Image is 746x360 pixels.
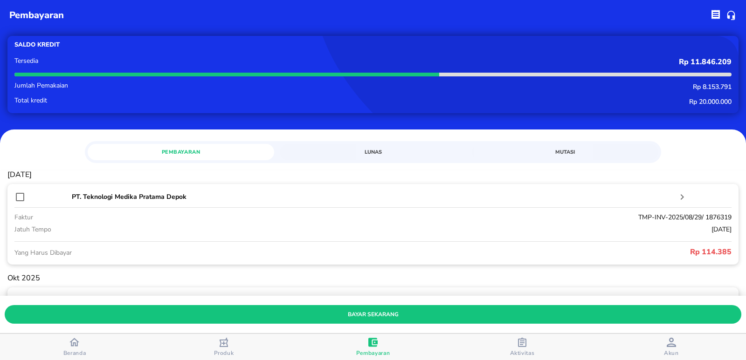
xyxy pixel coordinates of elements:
[88,144,274,160] a: Pembayaran
[93,148,269,156] span: Pembayaran
[313,97,732,106] p: Rp 20.000.000
[356,349,390,357] span: Pembayaran
[472,144,658,160] a: Mutasi
[285,148,461,156] span: Lunas
[373,246,732,258] p: Rp 114.385
[298,334,448,360] button: Pembayaran
[214,349,234,357] span: Produk
[477,148,653,156] span: Mutasi
[9,8,64,22] p: pembayaran
[14,97,313,104] p: Total kredit
[14,58,313,64] p: Tersedia
[14,212,313,222] p: faktur
[149,334,298,360] button: Produk
[14,248,373,258] p: Yang Harus Dibayar
[7,274,739,283] p: Okt 2025
[313,82,732,91] p: Rp 8.153.791
[280,144,466,160] a: Lunas
[448,334,597,360] button: Aktivitas
[313,212,732,222] p: TMP-INV-2025/08/29/ 1876319
[63,349,86,357] span: Beranda
[5,305,741,324] button: bayar sekarang
[664,349,679,357] span: Akun
[313,224,732,234] p: [DATE]
[85,141,661,160] div: simple tabs
[14,41,373,49] p: Saldo kredit
[12,310,734,319] span: bayar sekarang
[14,82,313,89] p: Jumlah Pemakaian
[7,170,739,179] p: [DATE]
[597,334,746,360] button: Akun
[14,224,313,234] p: jatuh tempo
[510,349,535,357] span: Aktivitas
[313,58,732,67] p: Rp 11.846.209
[72,192,676,202] p: PT. Teknologi Medika Pratama Depok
